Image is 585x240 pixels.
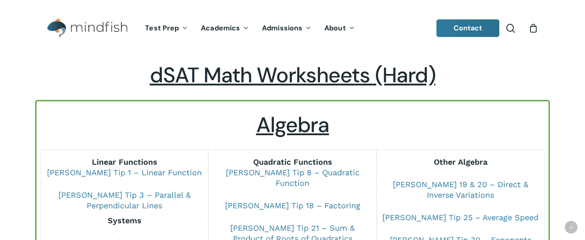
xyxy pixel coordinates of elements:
a: Admissions [255,25,318,32]
span: dSAT Math Worksheets (Hard) [150,61,436,89]
span: Contact [454,23,483,33]
strong: Linear Functions [92,157,157,166]
a: About [318,25,361,32]
a: [PERSON_NAME] Tip 3 – Parallel & Perpendicular Lines [58,190,191,210]
a: [PERSON_NAME] Tip 1 – Linear Function [47,168,202,177]
span: About [324,23,346,33]
a: Contact [436,19,500,37]
a: [PERSON_NAME] Tip 18 – Factoring [225,201,360,210]
span: Admissions [262,23,302,33]
b: Other Algebra [434,157,487,166]
u: Algebra [256,111,329,139]
nav: Main Menu [138,12,361,45]
strong: Quadratic Functions [253,157,332,166]
a: [PERSON_NAME] Tip 25 – Average Speed [382,213,538,222]
a: Test Prep [138,25,194,32]
b: Systems [108,216,142,225]
iframe: Chatbot [386,175,573,228]
span: Test Prep [145,23,179,33]
a: Academics [194,25,255,32]
header: Main Menu [35,12,550,45]
a: [PERSON_NAME] Tip 8 – Quadratic Function [226,168,360,188]
a: Cart [528,23,538,33]
span: Academics [201,23,240,33]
